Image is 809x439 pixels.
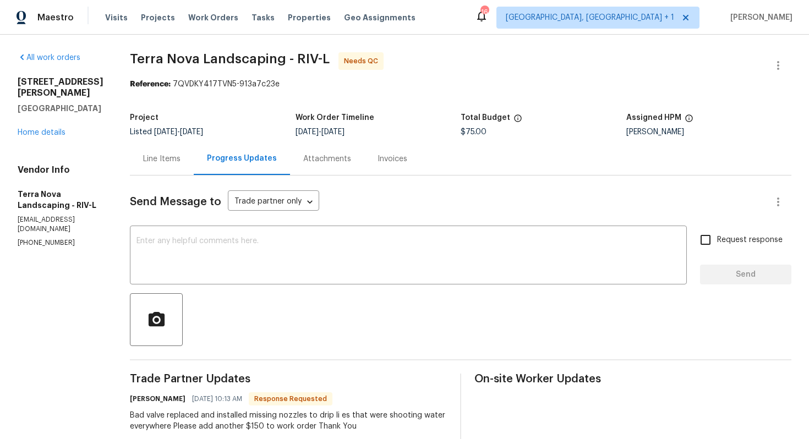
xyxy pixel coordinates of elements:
[461,128,487,136] span: $75.00
[154,128,177,136] span: [DATE]
[130,374,447,385] span: Trade Partner Updates
[130,114,158,122] h5: Project
[188,12,238,23] span: Work Orders
[506,12,674,23] span: [GEOGRAPHIC_DATA], [GEOGRAPHIC_DATA] + 1
[18,238,103,248] p: [PHONE_NUMBER]
[378,153,407,164] div: Invoices
[130,128,203,136] span: Listed
[130,52,330,65] span: Terra Nova Landscaping - RIV-L
[252,14,275,21] span: Tasks
[626,128,792,136] div: [PERSON_NAME]
[228,193,319,211] div: Trade partner only
[296,128,345,136] span: -
[480,7,488,18] div: 16
[18,189,103,211] h5: Terra Nova Landscaping - RIV-L
[344,12,416,23] span: Geo Assignments
[296,114,374,122] h5: Work Order Timeline
[18,103,103,114] h5: [GEOGRAPHIC_DATA]
[141,12,175,23] span: Projects
[130,196,221,207] span: Send Message to
[18,76,103,98] h2: [STREET_ADDRESS][PERSON_NAME]
[192,393,242,404] span: [DATE] 10:13 AM
[288,12,331,23] span: Properties
[344,56,382,67] span: Needs QC
[130,79,791,90] div: 7QVDKY417TVN5-913a7c23e
[296,128,319,136] span: [DATE]
[130,393,185,404] h6: [PERSON_NAME]
[726,12,792,23] span: [PERSON_NAME]
[717,234,783,246] span: Request response
[250,393,331,404] span: Response Requested
[685,114,693,128] span: The hpm assigned to this work order.
[626,114,681,122] h5: Assigned HPM
[474,374,791,385] span: On-site Worker Updates
[154,128,203,136] span: -
[130,410,447,432] div: Bad valve replaced and installed missing nozzles to drip li es that were shooting water everywher...
[180,128,203,136] span: [DATE]
[143,153,181,164] div: Line Items
[130,80,171,88] b: Reference:
[37,12,74,23] span: Maestro
[18,164,103,175] h4: Vendor Info
[303,153,351,164] div: Attachments
[18,215,103,234] p: [EMAIL_ADDRESS][DOMAIN_NAME]
[513,114,522,128] span: The total cost of line items that have been proposed by Opendoor. This sum includes line items th...
[461,114,510,122] h5: Total Budget
[18,129,65,136] a: Home details
[105,12,128,23] span: Visits
[18,54,80,62] a: All work orders
[321,128,345,136] span: [DATE]
[207,153,277,164] div: Progress Updates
